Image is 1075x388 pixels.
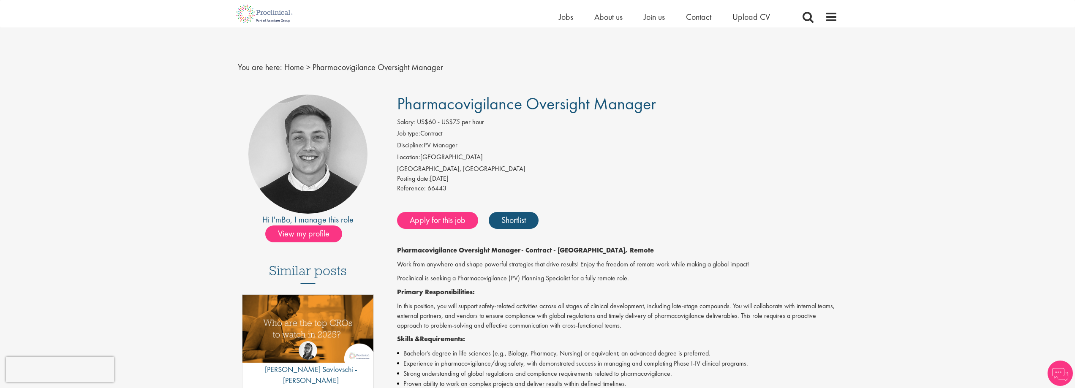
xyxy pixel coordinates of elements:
p: [PERSON_NAME] Savlovschi - [PERSON_NAME] [242,364,374,385]
img: imeage of recruiter Bo Forsen [248,95,367,214]
img: Top 10 CROs 2025 | Proclinical [242,295,374,363]
label: Reference: [397,184,426,193]
a: Jobs [559,11,573,22]
h3: Similar posts [269,263,347,284]
div: [DATE] [397,174,838,184]
p: In this position, you will support safety-related activities across all stages of clinical develo... [397,301,838,331]
span: You are here: [238,62,282,73]
li: Experience in pharmacovigilance/drug safety, with demonstrated success in managing and completing... [397,358,838,369]
li: Strong understanding of global regulations and compliance requirements related to pharmacovigilance. [397,369,838,379]
li: PV Manager [397,141,838,152]
a: Link to a post [242,295,374,369]
img: Theodora Savlovschi - Wicks [299,341,317,360]
li: Bachelor's degree in life sciences (e.g., Biology, Pharmacy, Nursing) or equivalent; an advanced ... [397,348,838,358]
li: [GEOGRAPHIC_DATA] [397,152,838,164]
a: Upload CV [732,11,770,22]
iframe: reCAPTCHA [6,357,114,382]
span: US$60 - US$75 per hour [417,117,484,126]
div: [GEOGRAPHIC_DATA], [GEOGRAPHIC_DATA] [397,164,838,174]
p: Work from anywhere and shape powerful strategies that drive results! Enjoy the freedom of remote ... [397,260,838,269]
div: Hi I'm , I manage this role [238,214,378,226]
span: 66443 [427,184,446,193]
span: Pharmacovigilance Oversight Manager [313,62,443,73]
span: Posting date: [397,174,430,183]
strong: - Contract - [GEOGRAPHIC_DATA], Remote [521,246,654,255]
strong: Skills & [397,334,420,343]
span: > [306,62,310,73]
a: View my profile [265,227,351,238]
p: Proclinical is seeking a Pharmacovigilance (PV) Planning Specialist for a fully remote role. [397,274,838,283]
strong: Primary Responsibilities: [397,288,475,296]
label: Discipline: [397,141,424,150]
strong: Pharmacovigilance Oversight Manager [397,246,521,255]
a: Shortlist [489,212,539,229]
a: About us [594,11,623,22]
a: breadcrumb link [284,62,304,73]
a: Contact [686,11,711,22]
label: Job type: [397,129,420,138]
span: View my profile [265,225,342,242]
label: Location: [397,152,420,162]
img: Chatbot [1048,361,1073,386]
a: Apply for this job [397,212,478,229]
strong: Requirements: [420,334,465,343]
label: Salary: [397,117,415,127]
span: Pharmacovigilance Oversight Manager [397,93,656,114]
a: Join us [644,11,665,22]
a: Bo [281,214,290,225]
li: Contract [397,129,838,141]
